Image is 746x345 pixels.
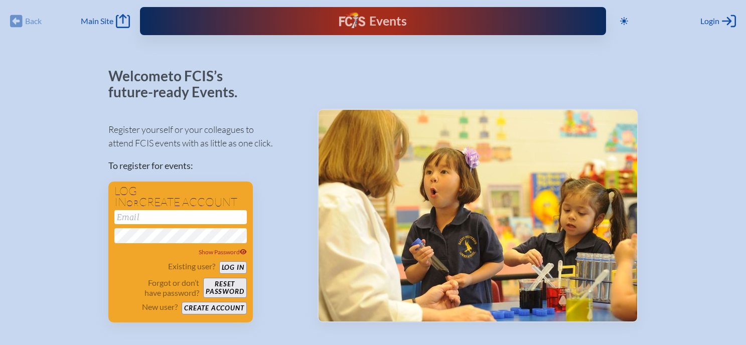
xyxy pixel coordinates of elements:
img: Events [319,110,637,321]
p: New user? [142,302,178,312]
button: Log in [219,261,247,274]
p: To register for events: [108,159,302,172]
button: Create account [182,302,246,314]
p: Register yourself or your colleagues to attend FCIS events with as little as one click. [108,123,302,150]
div: FCIS Events — Future ready [272,12,473,30]
span: Login [700,16,719,26]
p: Welcome to FCIS’s future-ready Events. [108,68,249,100]
span: Show Password [199,248,247,256]
span: Main Site [81,16,113,26]
a: Main Site [81,14,130,28]
p: Forgot or don’t have password? [114,278,200,298]
input: Email [114,210,247,224]
h1: Log in create account [114,186,247,208]
button: Resetpassword [203,278,246,298]
p: Existing user? [168,261,215,271]
span: or [126,198,139,208]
